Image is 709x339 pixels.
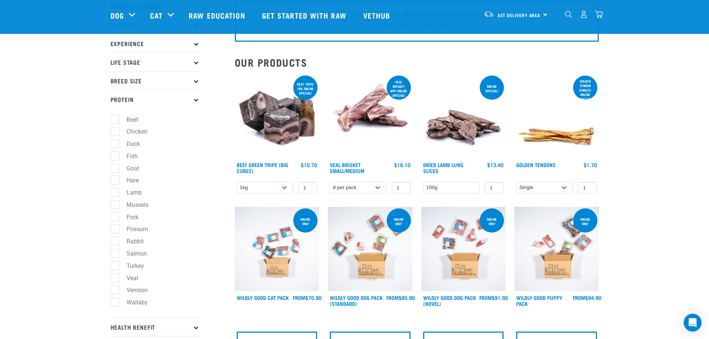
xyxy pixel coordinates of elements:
[578,182,597,194] input: 1
[480,81,504,96] div: ONLINE SPECIAL!
[387,76,411,101] div: Veal Brisket 8pp online special!
[392,182,411,194] input: 1
[584,162,597,168] div: $1.70
[115,249,150,258] label: Salmon
[111,317,200,336] p: Health Benefit
[111,52,200,71] p: Life Stage
[485,182,504,194] input: 1
[330,163,364,172] a: Veal Brisket Small/Medium
[115,188,145,197] label: Lamb
[237,296,289,299] a: Wildly Good Cat Pack
[235,57,599,68] h2: Our Products
[573,296,585,299] span: FROM
[479,295,508,301] div: $91.90
[293,214,317,229] div: ONLINE ONLY
[421,207,506,291] img: Dog Novel 0 2sec
[498,14,541,16] span: Set Delivery Area
[573,214,597,229] div: Online Only
[111,34,200,52] p: Experience
[293,79,317,99] div: Beef tripe 1kg online special!
[235,74,319,159] img: 1044 Green Tripe Beef
[115,274,141,283] label: Veal
[573,295,601,301] div: $94.90
[115,261,147,271] label: Turkey
[595,10,603,18] img: home-icon@2x.png
[516,163,556,166] a: Golden Tendons
[115,285,151,295] label: Venison
[293,295,322,301] div: $70.90
[115,115,141,124] label: Beef
[115,127,150,136] label: Chicken
[484,11,494,17] img: van-moving.png
[421,74,506,159] img: 1303 Lamb Lung Slices 01
[115,176,142,185] label: Hare
[111,90,200,108] p: Protein
[573,76,597,105] div: Golden Tendon singles online special!
[580,10,588,18] img: user.png
[386,296,399,299] span: FROM
[516,296,562,305] a: Wildly Good Puppy Pack
[328,207,412,291] img: Dog 0 2sec
[235,207,319,291] img: Cat 0 2sec
[514,207,599,291] img: Puppy 0 2sec
[181,0,254,30] a: Raw Education
[115,164,142,173] label: Goat
[480,214,504,229] div: Online Only
[255,0,356,30] a: Get started with Raw
[115,298,151,307] label: Wallaby
[237,163,288,172] a: Beef Green Tripe (Big Cubes)
[115,139,143,148] label: Duck
[565,11,572,18] img: home-icon-1@2x.png
[111,71,200,90] p: Breed Size
[298,182,317,194] input: 1
[487,162,504,168] div: $13.40
[293,296,305,299] span: FROM
[386,295,415,301] div: $85.90
[423,296,476,305] a: Wildly Good Dog Pack (Novel)
[301,162,317,168] div: $10.70
[115,200,151,210] label: Mussels
[115,237,147,246] label: Rabbit
[514,74,599,159] img: 1293 Golden Tendons 01
[115,212,141,222] label: Pork
[115,151,141,161] label: Fish
[330,296,383,305] a: Wildly Good Dog Pack (Standard)
[111,10,124,21] a: Dog
[328,74,412,159] img: 1207 Veal Brisket 4pp 01
[115,224,151,234] label: Possum
[150,10,163,21] a: Cat
[356,0,400,30] a: Vethub
[684,314,702,332] div: Open Intercom Messenger
[479,296,492,299] span: FROM
[423,163,463,172] a: Dried Lamb Lung Slices
[387,214,411,229] div: Online Only
[394,162,411,168] div: $16.10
